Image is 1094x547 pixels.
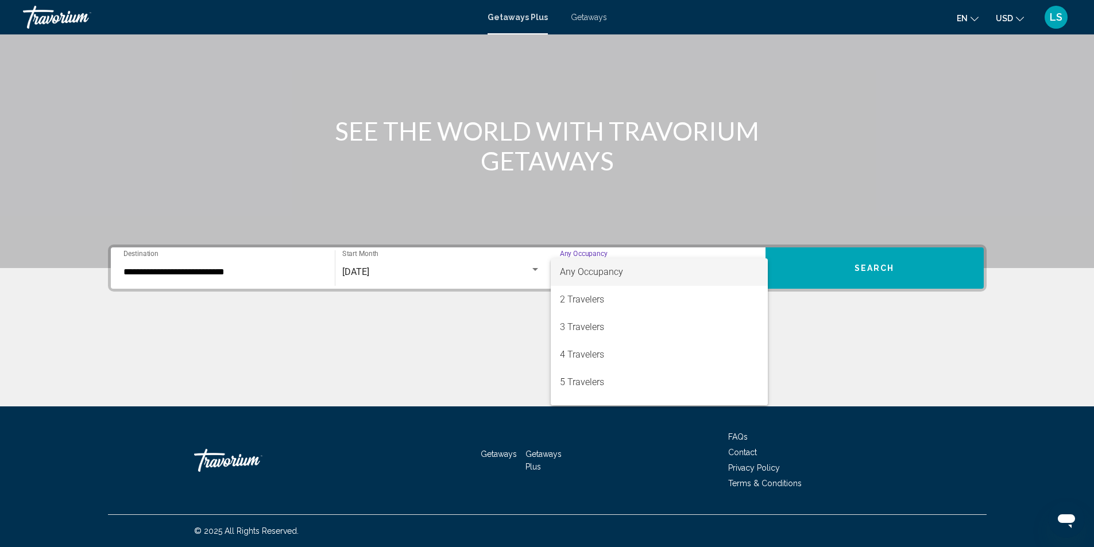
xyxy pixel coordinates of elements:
[560,313,759,341] span: 3 Travelers
[1048,501,1085,538] iframe: Button to launch messaging window
[560,266,623,277] span: Any Occupancy
[560,341,759,368] span: 4 Travelers
[560,286,759,313] span: 2 Travelers
[560,396,759,424] span: 6 Travelers
[560,368,759,396] span: 5 Travelers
